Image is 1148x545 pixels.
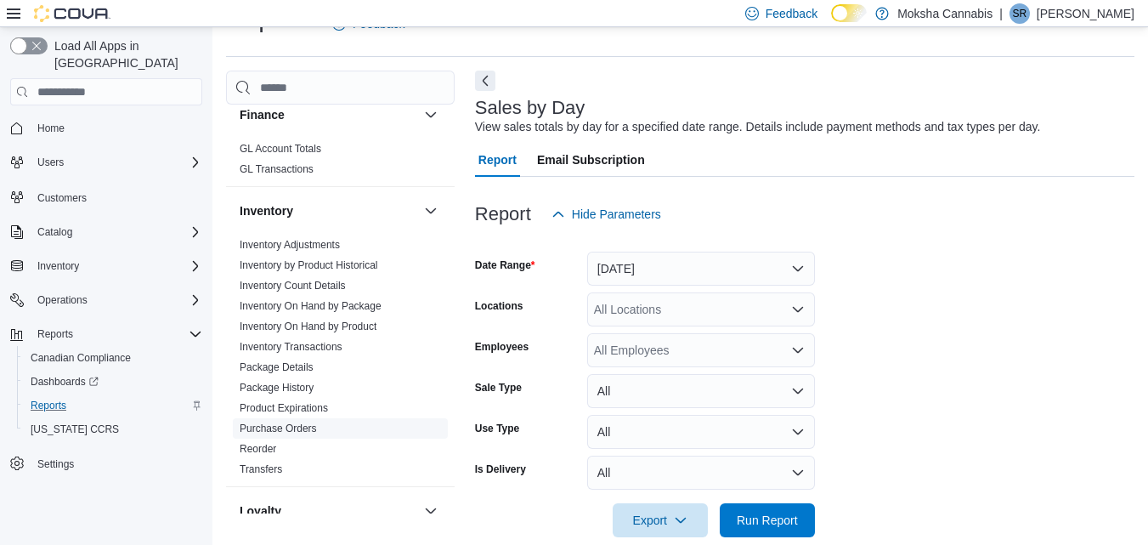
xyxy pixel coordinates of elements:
[475,71,495,91] button: Next
[37,122,65,135] span: Home
[3,150,209,174] button: Users
[24,372,202,392] span: Dashboards
[31,152,202,173] span: Users
[240,239,340,251] a: Inventory Adjustments
[31,399,66,412] span: Reports
[240,162,314,176] span: GL Transactions
[240,163,314,175] a: GL Transactions
[545,197,668,231] button: Hide Parameters
[240,381,314,395] span: Package History
[475,299,523,313] label: Locations
[572,206,661,223] span: Hide Parameters
[831,4,867,22] input: Dark Mode
[240,280,346,292] a: Inventory Count Details
[37,259,79,273] span: Inventory
[31,256,202,276] span: Inventory
[1037,3,1134,24] p: [PERSON_NAME]
[31,117,202,139] span: Home
[17,417,209,441] button: [US_STATE] CCRS
[24,372,105,392] a: Dashboards
[537,143,645,177] span: Email Subscription
[34,5,110,22] img: Cova
[831,22,832,23] span: Dark Mode
[31,423,119,436] span: [US_STATE] CCRS
[737,512,798,529] span: Run Report
[31,290,94,310] button: Operations
[240,361,314,373] a: Package Details
[24,419,126,440] a: [US_STATE] CCRS
[31,351,131,365] span: Canadian Compliance
[720,503,815,537] button: Run Report
[3,288,209,312] button: Operations
[240,502,281,519] h3: Loyalty
[31,222,202,242] span: Catalog
[999,3,1003,24] p: |
[475,204,531,224] h3: Report
[37,225,72,239] span: Catalog
[31,186,202,207] span: Customers
[1013,3,1027,24] span: SR
[17,346,209,370] button: Canadian Compliance
[1009,3,1030,24] div: Saurav Rao
[240,401,328,415] span: Product Expirations
[240,341,342,353] a: Inventory Transactions
[31,454,81,474] a: Settings
[10,109,202,520] nav: Complex example
[37,327,73,341] span: Reports
[240,202,417,219] button: Inventory
[240,143,321,155] a: GL Account Totals
[31,375,99,389] span: Dashboards
[24,395,202,416] span: Reports
[24,419,202,440] span: Washington CCRS
[31,290,202,310] span: Operations
[475,118,1041,136] div: View sales totals by day for a specified date range. Details include payment methods and tax type...
[37,457,74,471] span: Settings
[31,118,71,139] a: Home
[37,156,64,169] span: Users
[421,105,441,125] button: Finance
[240,106,417,123] button: Finance
[475,422,519,435] label: Use Type
[240,340,342,354] span: Inventory Transactions
[475,381,522,395] label: Sale Type
[478,143,517,177] span: Report
[897,3,992,24] p: Moksha Cannabis
[31,453,202,474] span: Settings
[475,340,529,354] label: Employees
[226,235,455,486] div: Inventory
[240,423,317,434] a: Purchase Orders
[24,348,202,368] span: Canadian Compliance
[24,395,73,416] a: Reports
[31,256,86,276] button: Inventory
[240,502,417,519] button: Loyalty
[240,382,314,394] a: Package History
[240,259,378,271] a: Inventory by Product Historical
[37,293,88,307] span: Operations
[240,300,382,312] a: Inventory On Hand by Package
[24,348,138,368] a: Canadian Compliance
[475,258,535,272] label: Date Range
[37,191,87,205] span: Customers
[240,142,321,156] span: GL Account Totals
[475,98,585,118] h3: Sales by Day
[240,299,382,313] span: Inventory On Hand by Package
[3,451,209,476] button: Settings
[766,5,817,22] span: Feedback
[17,370,209,394] a: Dashboards
[17,394,209,417] button: Reports
[3,220,209,244] button: Catalog
[587,415,815,449] button: All
[240,279,346,292] span: Inventory Count Details
[240,442,276,456] span: Reorder
[587,374,815,408] button: All
[613,503,708,537] button: Export
[791,303,805,316] button: Open list of options
[240,238,340,252] span: Inventory Adjustments
[3,185,209,209] button: Customers
[240,463,282,475] a: Transfers
[240,360,314,374] span: Package Details
[240,320,376,333] span: Inventory On Hand by Product
[240,258,378,272] span: Inventory by Product Historical
[240,463,282,476] span: Transfers
[31,324,202,344] span: Reports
